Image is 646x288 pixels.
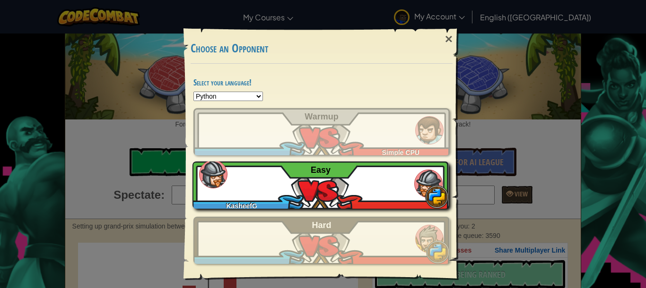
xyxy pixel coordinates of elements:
[382,149,419,156] span: Simple CPU
[199,160,227,188] img: humans_ladder_easy.png
[226,202,257,210] span: KasheefG
[193,161,450,209] a: KasheefG
[305,112,338,121] span: Warmup
[311,165,331,175] span: Easy
[191,42,453,55] h3: Choose an Opponent
[415,225,444,253] img: humans_ladder_hard.png
[438,25,460,53] div: ×
[193,78,450,87] h4: Select your language!
[415,116,444,144] img: humans_ladder_tutorial.png
[414,169,443,198] img: humans_ladder_easy.png
[227,257,258,265] span: KasheefG
[227,149,258,156] span: KasheefG
[193,108,450,155] a: Simple CPU
[312,220,332,230] span: Hard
